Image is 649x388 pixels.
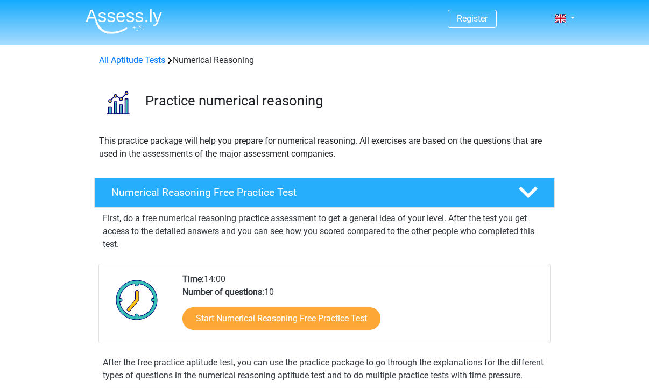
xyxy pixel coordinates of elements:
[110,273,164,327] img: Clock
[95,54,554,67] div: Numerical Reasoning
[457,13,488,24] a: Register
[98,356,551,382] div: After the free practice aptitude test, you can use the practice package to go through the explana...
[174,273,549,343] div: 14:00 10
[86,9,162,34] img: Assessly
[90,178,559,208] a: Numerical Reasoning Free Practice Test
[99,55,165,65] a: All Aptitude Tests
[99,135,550,160] p: This practice package will help you prepare for numerical reasoning. All exercises are based on t...
[182,307,380,330] a: Start Numerical Reasoning Free Practice Test
[145,93,546,109] h3: Practice numerical reasoning
[95,80,140,125] img: numerical reasoning
[111,186,501,199] h4: Numerical Reasoning Free Practice Test
[103,212,546,251] p: First, do a free numerical reasoning practice assessment to get a general idea of your level. Aft...
[182,287,264,297] b: Number of questions:
[182,274,204,284] b: Time:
